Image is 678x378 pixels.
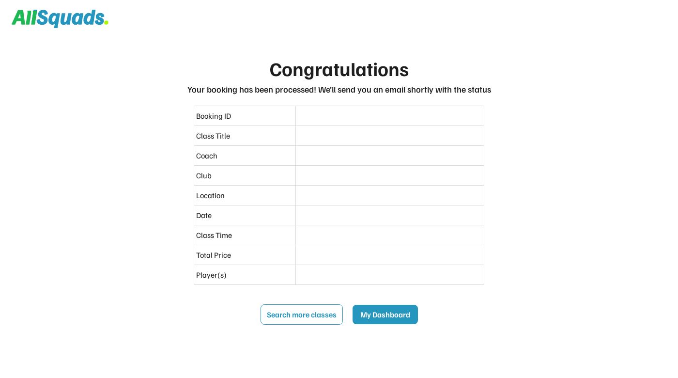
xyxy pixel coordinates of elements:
[196,209,293,221] div: Date
[261,304,343,325] button: Search more classes
[270,54,409,83] div: Congratulations
[196,249,293,261] div: Total Price
[353,305,418,324] button: My Dashboard
[196,130,293,142] div: Class Title
[196,269,293,281] div: Player(s)
[12,10,108,28] img: Squad%20Logo.svg
[196,150,293,161] div: Coach
[196,170,293,181] div: Club
[196,110,293,122] div: Booking ID
[187,83,491,96] div: Your booking has been processed! We’ll send you an email shortly with the status
[196,229,293,241] div: Class Time
[196,189,293,201] div: Location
